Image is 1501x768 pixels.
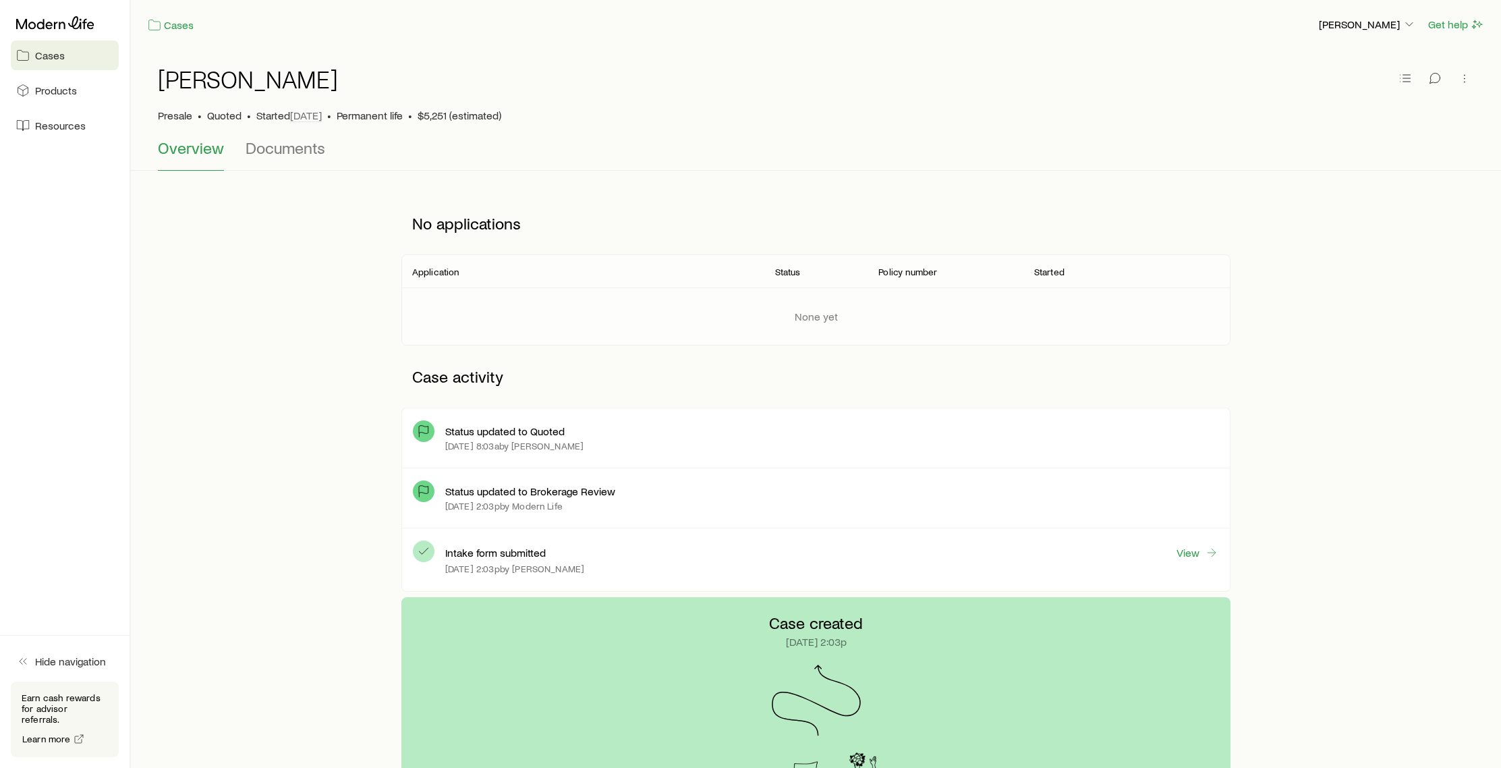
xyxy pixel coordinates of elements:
[158,65,338,92] h1: [PERSON_NAME]
[290,109,322,122] span: [DATE]
[445,441,584,451] p: [DATE] 8:03a by [PERSON_NAME]
[22,692,108,725] p: Earn cash rewards for advisor referrals.
[445,485,615,498] p: Status updated to Brokerage Review
[769,613,863,632] p: Case created
[158,138,224,157] span: Overview
[35,655,106,668] span: Hide navigation
[412,267,459,277] p: Application
[247,109,251,122] span: •
[147,18,194,33] a: Cases
[22,734,71,744] span: Learn more
[408,109,412,122] span: •
[198,109,202,122] span: •
[1319,18,1416,31] p: [PERSON_NAME]
[1427,17,1485,32] button: Get help
[35,84,77,97] span: Products
[1176,545,1219,560] a: View
[11,647,119,676] button: Hide navigation
[11,76,119,105] a: Products
[35,119,86,132] span: Resources
[445,546,546,559] p: Intake form submitted
[418,109,501,122] span: $5,251 (estimated)
[327,109,331,122] span: •
[11,40,119,70] a: Cases
[337,109,403,122] span: Permanent life
[158,138,1474,171] div: Case details tabs
[207,109,242,122] span: Quoted
[246,138,325,157] span: Documents
[35,49,65,62] span: Cases
[878,267,937,277] p: Policy number
[1318,17,1417,33] button: [PERSON_NAME]
[158,109,192,122] p: Presale
[11,682,119,757] div: Earn cash rewards for advisor referrals.Learn more
[786,635,847,649] p: [DATE] 2:03p
[256,109,322,122] p: Started
[775,267,801,277] p: Status
[1034,267,1065,277] p: Started
[401,203,1230,244] p: No applications
[11,111,119,140] a: Resources
[795,310,838,323] p: None yet
[401,356,1230,397] p: Case activity
[445,564,584,574] p: [DATE] 2:03p by [PERSON_NAME]
[445,501,563,512] p: [DATE] 2:03p by Modern Life
[445,424,565,438] p: Status updated to Quoted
